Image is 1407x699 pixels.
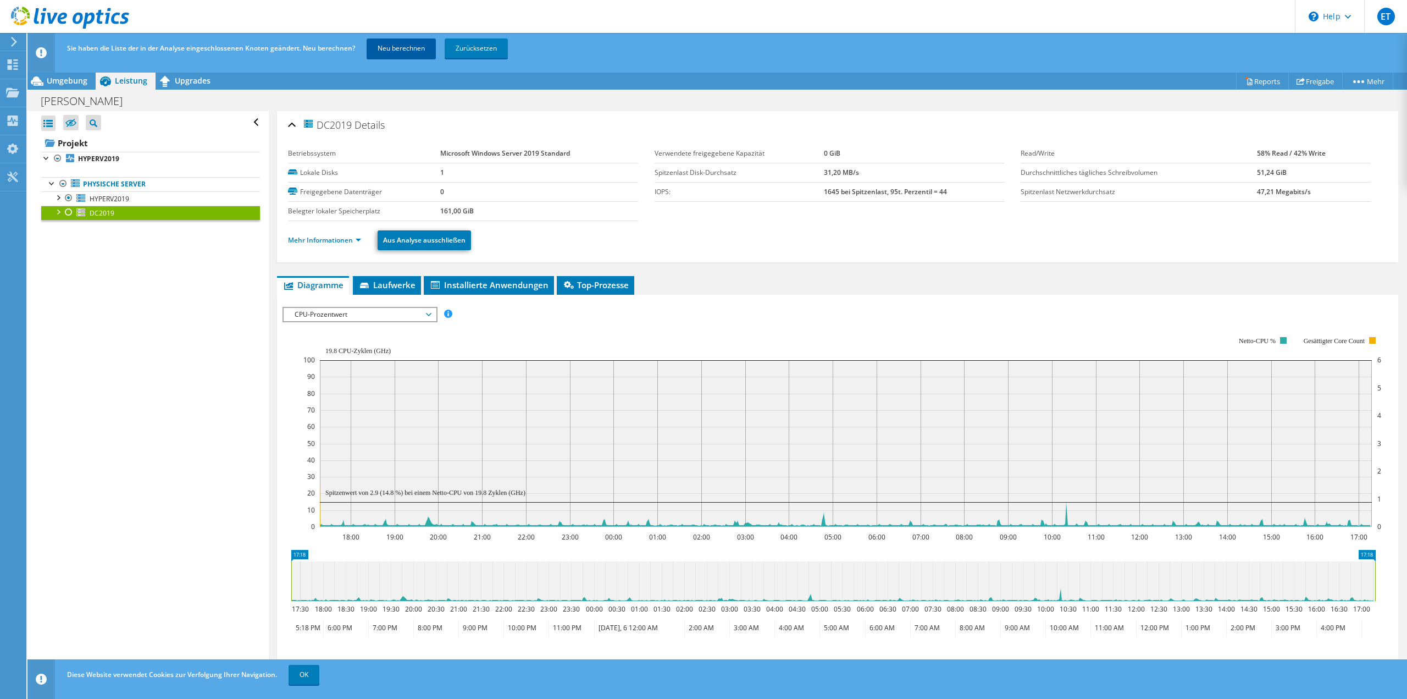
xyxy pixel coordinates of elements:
text: 03:00 [721,604,738,614]
text: 12:00 [1128,604,1145,614]
text: 13:00 [1175,532,1192,542]
a: OK [289,665,319,685]
a: Zurücksetzen [445,38,508,58]
text: 20:30 [428,604,445,614]
text: 13:30 [1195,604,1212,614]
text: 00:30 [608,604,625,614]
text: 70 [307,405,315,415]
b: 31,20 MB/s [824,168,859,177]
label: Spitzenlast Disk-Durchsatz [655,167,824,178]
text: 19:00 [360,604,377,614]
text: 04:00 [780,532,797,542]
span: Diagramme [282,279,344,290]
label: IOPS: [655,186,824,197]
label: Lokale Disks [288,167,440,178]
text: 23:30 [563,604,580,614]
text: 08:00 [947,604,964,614]
span: Upgrades [175,75,211,86]
text: 05:30 [834,604,851,614]
a: Aus Analyse ausschließen [378,230,471,250]
text: 18:00 [342,532,359,542]
b: 0 [440,187,444,196]
text: 06:30 [879,604,896,614]
text: 09:00 [992,604,1009,614]
text: 18:00 [315,604,332,614]
a: Mehr Informationen [288,235,361,245]
text: 02:30 [699,604,716,614]
text: 16:00 [1308,604,1325,614]
text: 11:00 [1082,604,1099,614]
text: 08:00 [956,532,973,542]
text: 10:00 [1044,532,1061,542]
text: 20 [307,488,315,498]
text: 06:00 [868,532,885,542]
b: 161,00 GiB [440,206,474,216]
b: 51,24 GiB [1257,168,1287,177]
text: 20:00 [430,532,447,542]
b: 0 GiB [824,148,840,158]
text: 19:30 [383,604,400,614]
text: 17:30 [292,604,309,614]
b: HYPERV2019 [78,154,119,163]
text: 02:00 [676,604,693,614]
text: 14:30 [1240,604,1258,614]
text: 05:00 [824,532,841,542]
span: CPU-Prozentwert [289,308,430,321]
text: 22:30 [518,604,535,614]
label: Freigegebene Datenträger [288,186,440,197]
text: 22:00 [518,532,535,542]
text: 15:00 [1263,532,1280,542]
text: 03:00 [737,532,754,542]
text: 15:30 [1286,604,1303,614]
text: 05:00 [811,604,828,614]
a: Projekt [41,134,260,152]
text: 60 [307,422,315,431]
text: 17:00 [1350,532,1367,542]
text: 18:30 [337,604,354,614]
text: 21:00 [474,532,491,542]
text: Gesättigter Core Count [1304,337,1365,345]
span: Diese Website verwendet Cookies zur Verfolgung Ihrer Navigation. [67,670,277,679]
label: Spitzenlast Netzwerkdurchsatz [1021,186,1256,197]
text: 5 [1377,383,1381,393]
text: 09:30 [1015,604,1032,614]
text: 12:30 [1150,604,1167,614]
label: Durchschnittliches tägliches Schreibvolumen [1021,167,1256,178]
text: 6 [1377,355,1381,365]
text: 23:00 [562,532,579,542]
text: 1 [1377,494,1381,504]
text: 01:00 [649,532,666,542]
span: Details [354,118,385,131]
text: 02:00 [693,532,710,542]
text: Spitzenwert von 2.9 (14.8 %) bei einem Netto-CPU von 19.8 Zyklen (GHz) [325,489,525,497]
text: 21:30 [473,604,490,614]
text: 40 [307,455,315,465]
text: 11:00 [1088,532,1105,542]
text: 16:00 [1306,532,1323,542]
text: 0 [311,522,315,531]
span: Top-Prozesse [562,279,629,290]
text: 13:00 [1173,604,1190,614]
text: 20:00 [405,604,422,614]
text: 10:30 [1060,604,1077,614]
text: 22:00 [495,604,512,614]
span: Laufwerke [358,279,416,290]
b: 1645 bei Spitzenlast, 95t. Perzentil = 44 [824,187,947,196]
span: Sie haben die Liste der in der Analyse eingeschlossenen Knoten geändert. Neu berechnen? [67,43,355,53]
text: 80 [307,389,315,398]
a: Neu berechnen [367,38,436,58]
a: HYPERV2019 [41,152,260,166]
a: Reports [1236,73,1289,90]
a: DC2019 [41,206,260,220]
label: Belegter lokaler Speicherplatz [288,206,440,217]
text: 14:00 [1219,532,1236,542]
text: 04:00 [766,604,783,614]
text: 08:30 [970,604,987,614]
b: 58% Read / 42% Write [1257,148,1326,158]
span: HYPERV2019 [90,194,129,203]
text: 90 [307,372,315,381]
text: 17:00 [1353,604,1370,614]
text: 19.8 CPU-Zyklen (GHz) [325,347,391,355]
text: 10:00 [1037,604,1054,614]
text: 2 [1377,466,1381,476]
